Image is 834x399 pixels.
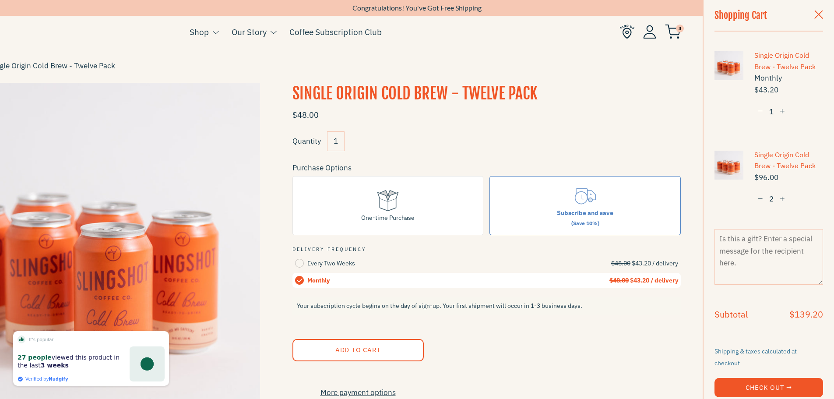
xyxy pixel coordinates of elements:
h1: Single Origin Cold Brew - Twelve Pack [292,83,681,105]
span: delivery [655,276,678,284]
h4: Subtotal [714,310,748,319]
span: $43.20 [754,84,823,96]
span: delivery [656,259,678,267]
a: Single Origin Cold Brew - Twelve Pack [754,50,823,72]
img: cart [665,25,681,39]
div: One-time Purchase [361,213,415,222]
a: Our Story [232,25,267,39]
img: Find Us [620,25,634,39]
button: Check Out → [714,378,823,397]
span: 3 [676,25,684,32]
span: / [652,259,655,267]
a: More payment options [292,387,424,399]
a: Coffee Subscription Club [289,25,382,39]
small: Shipping & taxes calculated at checkout [714,347,797,367]
div: Monthly [754,72,823,84]
a: Single Origin Cold Brew - Twelve Pack [754,149,823,172]
div: Monthly [307,275,610,285]
strike: $48.00 [611,259,630,267]
strike: $48.00 [609,276,629,284]
legend: Purchase Options [292,162,352,174]
a: Shop [190,25,209,39]
span: / [651,276,653,284]
div: Every Two Weeks [307,258,612,268]
label: Quantity [292,136,321,146]
input: quantity [754,104,788,120]
h4: $139.20 [789,310,823,319]
p: Your subscription cycle begins on the day of sign-up. Your first shipment will occur in 1-3 busin... [292,297,681,315]
legend: Delivery Frequency [292,246,366,254]
span: $43.20 [632,259,651,267]
span: $43.20 [630,276,649,284]
span: (Save 10%) [571,220,599,226]
span: Subscribe and save [557,209,613,217]
img: Account [643,25,656,39]
button: Add to Cart [292,339,424,361]
span: $96.00 [754,172,823,184]
span: $48.00 [292,110,319,120]
a: 3 [665,27,681,37]
input: quantity [754,191,788,207]
span: Add to Cart [335,346,380,354]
